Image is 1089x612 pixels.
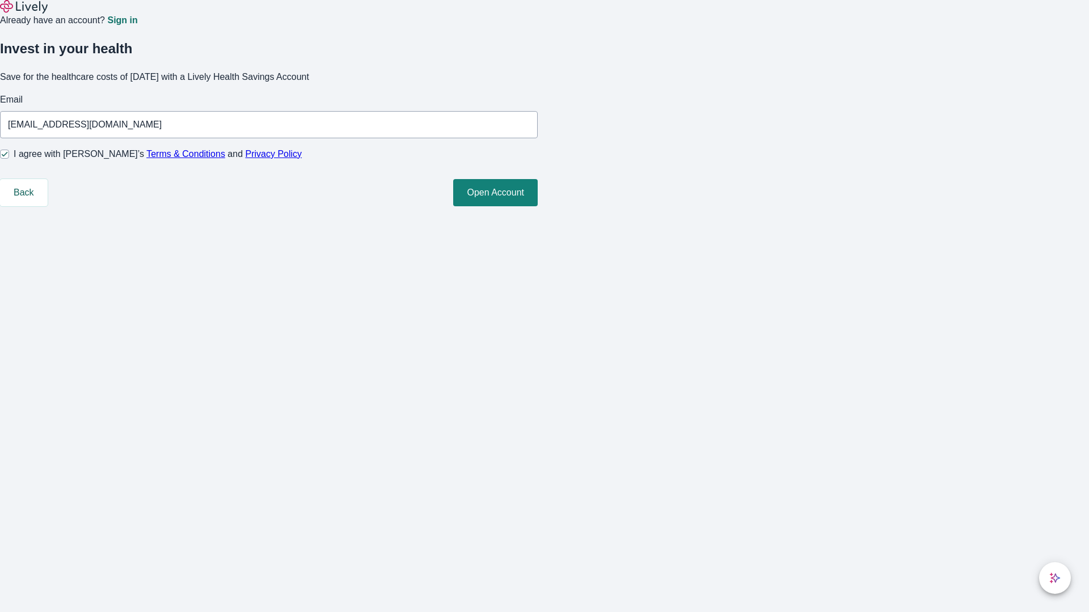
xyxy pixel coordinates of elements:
svg: Lively AI Assistant [1049,572,1061,584]
button: chat [1039,562,1071,594]
a: Sign in [107,16,137,25]
a: Privacy Policy [246,149,302,159]
span: I agree with [PERSON_NAME]’s and [14,147,302,161]
button: Open Account [453,179,538,206]
a: Terms & Conditions [146,149,225,159]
